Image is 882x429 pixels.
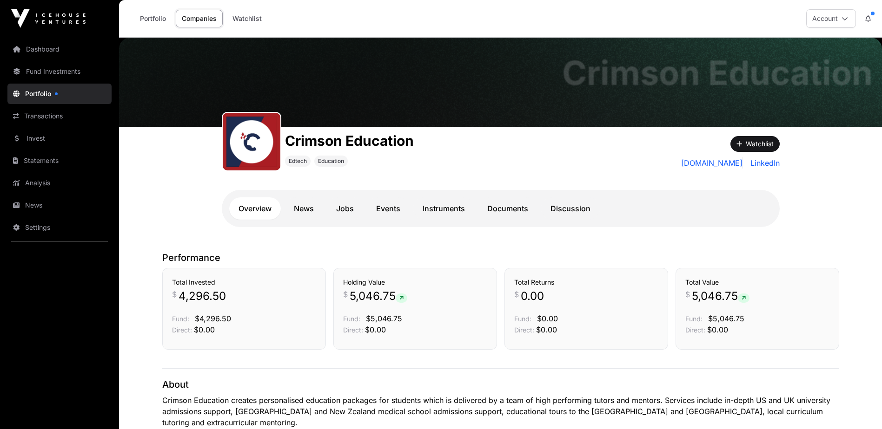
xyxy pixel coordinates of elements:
[285,197,323,220] a: News
[119,38,882,127] img: Crimson Education
[537,314,558,323] span: $0.00
[289,157,307,165] span: Edtech
[134,10,172,27] a: Portfolio
[747,157,780,169] a: LinkedIn
[836,384,882,429] iframe: Chat Widget
[708,314,744,323] span: $5,046.75
[162,251,839,264] p: Performance
[179,289,226,304] span: 4,296.50
[7,84,112,104] a: Portfolio
[366,314,402,323] span: $5,046.75
[195,314,231,323] span: $4,296.50
[343,289,348,300] span: $
[413,197,474,220] a: Instruments
[229,197,281,220] a: Overview
[707,325,728,334] span: $0.00
[172,278,316,287] h3: Total Invested
[806,9,856,28] button: Account
[172,315,189,323] span: Fund:
[327,197,363,220] a: Jobs
[681,157,743,169] a: [DOMAIN_NAME]
[730,136,780,152] button: Watchlist
[194,325,215,334] span: $0.00
[685,315,703,323] span: Fund:
[285,132,414,149] h1: Crimson Education
[11,9,86,28] img: Icehouse Ventures Logo
[685,278,829,287] h3: Total Value
[162,378,839,391] p: About
[536,325,557,334] span: $0.00
[685,289,690,300] span: $
[562,56,873,90] h1: Crimson Education
[176,10,223,27] a: Companies
[172,326,192,334] span: Direct:
[7,128,112,149] a: Invest
[7,217,112,238] a: Settings
[7,39,112,59] a: Dashboard
[7,173,112,193] a: Analysis
[172,289,177,300] span: $
[365,325,386,334] span: $0.00
[343,315,360,323] span: Fund:
[7,150,112,171] a: Statements
[367,197,410,220] a: Events
[350,289,407,304] span: 5,046.75
[521,289,544,304] span: 0.00
[226,117,277,167] img: unnamed.jpg
[226,10,268,27] a: Watchlist
[162,395,839,428] p: Crimson Education creates personalised education packages for students which is delivered by a te...
[685,326,705,334] span: Direct:
[229,197,772,220] nav: Tabs
[692,289,749,304] span: 5,046.75
[514,315,531,323] span: Fund:
[478,197,537,220] a: Documents
[514,326,534,334] span: Direct:
[343,278,487,287] h3: Holding Value
[7,106,112,126] a: Transactions
[343,326,363,334] span: Direct:
[318,157,344,165] span: Education
[541,197,600,220] a: Discussion
[7,61,112,82] a: Fund Investments
[514,289,519,300] span: $
[7,195,112,215] a: News
[514,278,658,287] h3: Total Returns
